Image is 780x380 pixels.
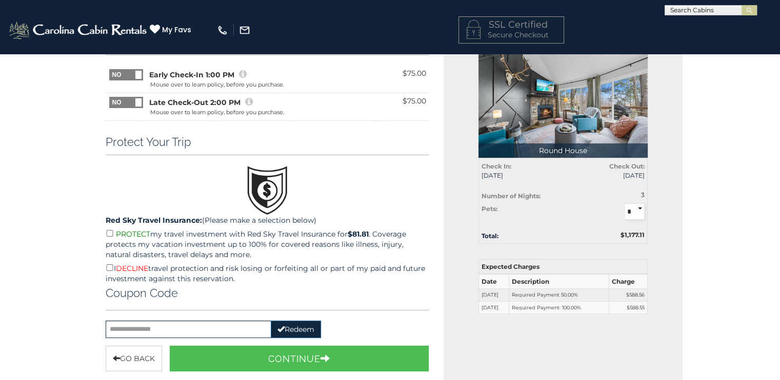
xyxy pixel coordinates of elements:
[478,143,648,158] p: Round House
[478,259,647,274] th: Expected Charges
[8,20,150,40] img: White-1-2.png
[467,20,556,30] h4: SSL Certified
[150,24,194,35] a: My Favs
[106,228,429,260] p: my travel investment with Red Sky Travel Insurance for . Coverage protects my vacation investment...
[377,93,429,121] td: $75.00
[482,171,555,180] span: [DATE]
[106,346,162,371] button: Go Back
[271,321,321,338] button: Redeem
[247,165,288,215] img: travel.png
[116,264,148,273] span: DECLINE
[509,289,609,302] td: Required Payment 50.00%
[482,232,498,240] strong: Total:
[467,30,556,40] p: Secure Checkout
[150,81,284,89] div: Mouse over to learn policy, before you purchase.
[478,274,509,289] th: Date
[217,25,228,36] img: phone-regular-white.png
[377,66,429,93] td: $75.00
[106,286,429,310] div: Coupon Code
[478,289,509,302] td: [DATE]
[563,230,652,239] div: $1,177.11
[609,301,647,314] td: $588.55
[482,205,497,213] strong: Pets:
[482,192,541,200] strong: Number of Nights:
[467,20,481,39] img: LOCKICON1.png
[478,301,509,314] td: [DATE]
[150,109,284,117] div: Mouse over to learn policy, before you purchase.
[106,135,429,149] h3: Protect Your Trip
[149,70,234,80] span: Early Check-In 1:00 PM
[162,25,191,35] span: My Favs
[348,229,369,239] strong: $81.81
[478,45,648,158] img: 1744571444_thumbnail.jpeg
[509,274,609,289] th: Description
[149,97,241,108] span: Late Check-Out 2:00 PM
[609,274,647,289] th: Charge
[106,215,429,225] p: (Please make a selection below)
[571,171,645,180] span: [DATE]
[116,229,150,239] span: PROTECT
[601,191,645,199] div: 3
[609,162,645,170] strong: Check Out:
[170,346,429,371] button: Continue
[106,216,202,225] strong: Red Sky Travel Insurance:
[482,162,511,170] strong: Check In:
[106,262,429,284] p: I travel protection and risk losing or forfeiting all or part of my paid and future investment ag...
[239,25,250,36] img: mail-regular-white.png
[509,301,609,314] td: Required Payment: 100.00%
[609,289,647,302] td: $588.56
